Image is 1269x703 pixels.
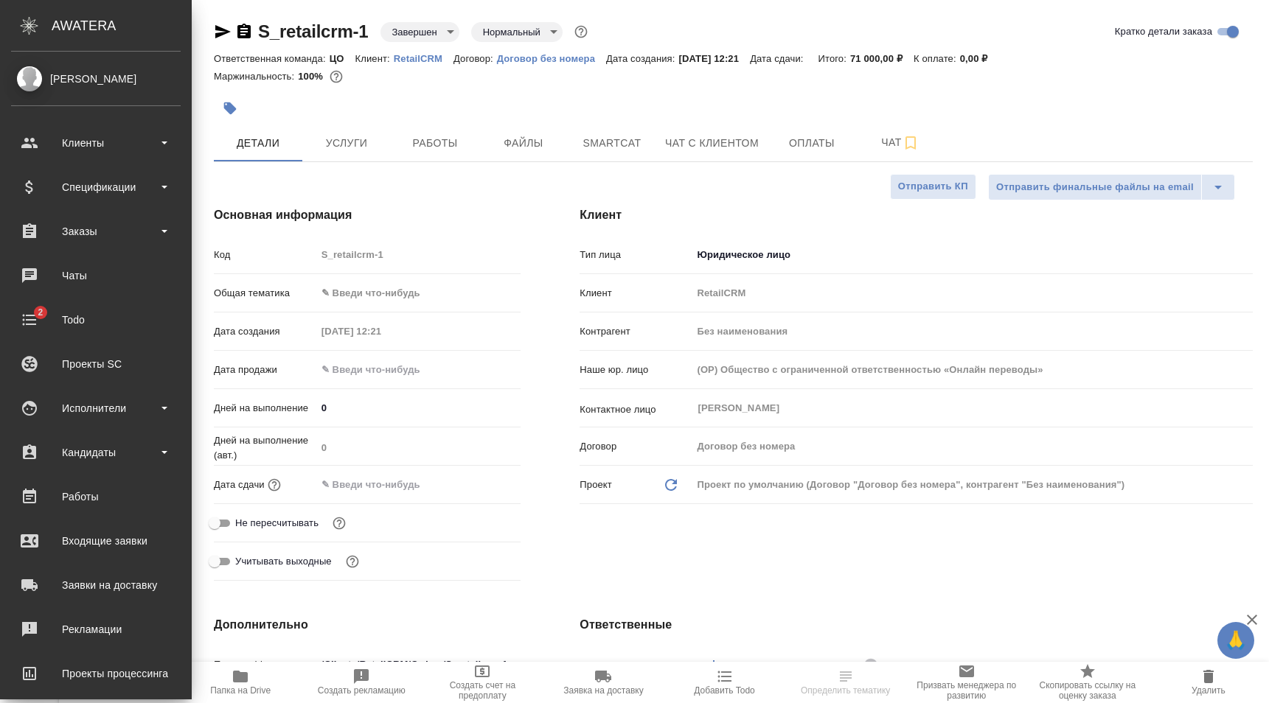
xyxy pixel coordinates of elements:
div: ✎ Введи что-нибудь [316,281,521,306]
input: ✎ Введи что-нибудь [316,474,445,495]
a: 2Todo [4,301,188,338]
div: [PERSON_NAME]esimova [737,656,883,674]
p: Клиент [580,286,692,301]
button: Завершен [388,26,442,38]
h4: Основная информация [214,206,521,224]
p: Клиент: [355,53,394,64]
a: RetailCRM [394,52,453,64]
div: Заказы [11,220,181,242]
p: 100% [298,71,327,82]
input: Пустое поле [316,321,445,342]
span: Работы [400,134,470,153]
p: Договор без номера [497,53,606,64]
span: Папка на Drive [210,685,271,696]
span: Чат с клиентом [665,134,759,153]
button: Создать рекламацию [301,662,422,703]
button: Добавить менеджера [696,648,731,683]
div: Клиенты [11,132,181,154]
button: Добавить Todo [664,662,785,703]
span: Smartcat [577,134,647,153]
button: 0.00 RUB; [327,67,346,86]
p: Клиентские менеджеры [580,660,692,674]
p: 0,00 ₽ [960,53,999,64]
div: Исполнители [11,397,181,419]
div: Проект по умолчанию (Договор "Договор без номера", контрагент "Без наименования") [692,472,1253,497]
p: [DATE] 12:21 [679,53,751,64]
button: Заявка на доставку [543,662,664,703]
input: ✎ Введи что-нибудь [316,397,521,419]
span: Призвать менеджера по развитию [915,680,1018,701]
div: Чаты [11,265,181,287]
span: Заявка на доставку [563,685,643,696]
h4: Дополнительно [214,616,521,634]
p: Ответственная команда: [214,53,330,64]
button: Скопировать ссылку на оценку заказа [1027,662,1148,703]
span: 🙏 [1223,625,1248,656]
a: S_retailcrm-1 [258,21,369,41]
div: Юридическое лицо [692,242,1253,267]
span: Оплаты [776,134,847,153]
div: ✎ Введи что-нибудь [321,286,504,301]
div: Завершен [471,22,563,42]
p: Контактное лицо [580,402,692,417]
div: Заявки на доставку [11,574,181,596]
button: Папка на Drive [180,662,301,703]
p: К оплате: [914,53,960,64]
p: Дата сдачи [214,478,265,492]
div: Работы [11,486,181,508]
p: Маржинальность: [214,71,298,82]
button: 🙏 [1217,622,1254,659]
span: Добавить Todo [694,685,754,696]
p: Договор: [453,53,497,64]
p: ЦО [330,53,355,64]
p: Код [214,248,316,262]
span: Скопировать ссылку на оценку заказа [1036,680,1139,701]
a: Проекты SC [4,346,188,382]
button: Создать счет на предоплату [422,662,543,703]
input: Пустое поле [316,437,521,458]
p: RetailCRM [394,53,453,64]
button: Удалить [1148,662,1269,703]
span: Услуги [311,134,382,153]
p: 71 000,00 ₽ [850,53,914,64]
input: Пустое поле [316,244,521,265]
p: Дата создания: [606,53,678,64]
p: Дней на выполнение (авт.) [214,433,316,463]
p: Путь на drive [214,657,316,672]
span: Определить тематику [801,685,890,696]
button: Выбери, если сб и вс нужно считать рабочими днями для выполнения заказа. [343,552,362,571]
button: Определить тематику [785,662,906,703]
div: Todo [11,309,181,331]
span: Учитывать выходные [235,554,332,569]
a: Заявки на доставку [4,567,188,604]
button: Скопировать ссылку [235,23,253,41]
div: Спецификации [11,176,181,198]
div: [PERSON_NAME] [11,71,181,87]
a: Проекты процессинга [4,655,188,692]
p: Тип лица [580,248,692,262]
button: Если добавить услуги и заполнить их объемом, то дата рассчитается автоматически [265,475,284,494]
p: Дата сдачи: [750,53,807,64]
span: Детали [223,134,293,153]
button: Добавить тэг [214,92,246,125]
p: Дата создания [214,324,316,339]
a: Рекламации [4,611,188,648]
h4: Ответственные [580,616,1253,634]
input: Пустое поле [692,282,1253,304]
div: Рекламации [11,618,181,640]
a: Договор без номера [497,52,606,64]
button: Скопировать ссылку для ЯМессенджера [214,23,232,41]
input: ✎ Введи что-нибудь [316,654,521,675]
div: Завершен [380,22,459,42]
div: Проекты SC [11,353,181,375]
p: Наше юр. лицо [580,363,692,377]
span: Создать счет на предоплату [431,680,534,701]
button: Отправить КП [890,174,976,200]
p: Дней на выполнение [214,401,316,416]
button: Призвать менеджера по развитию [906,662,1027,703]
span: Создать рекламацию [318,685,406,696]
input: ✎ Введи что-нибудь [316,359,445,380]
div: Входящие заявки [11,530,181,552]
p: Общая тематика [214,286,316,301]
p: Дата продажи [214,363,316,377]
